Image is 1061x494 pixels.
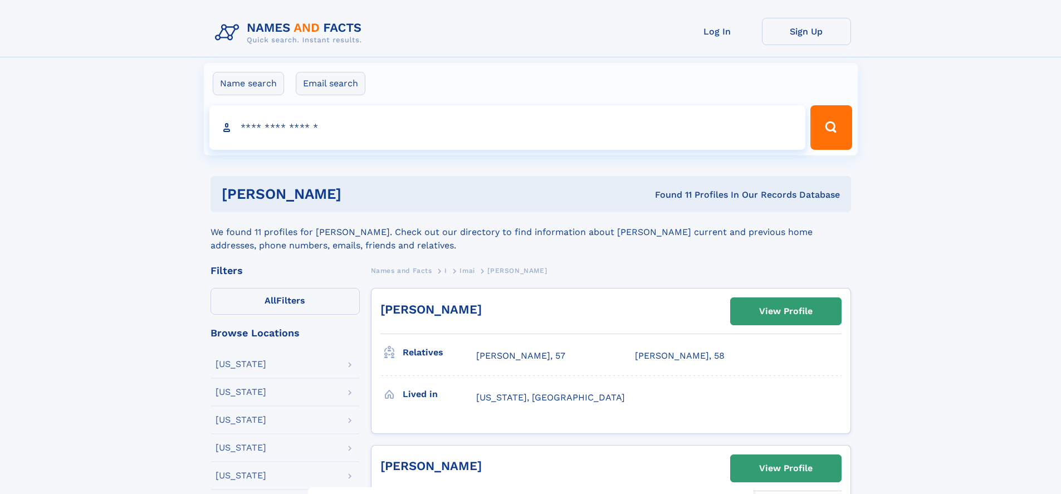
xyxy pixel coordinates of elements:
h3: Lived in [403,385,476,404]
label: Name search [213,72,284,95]
div: Browse Locations [211,328,360,338]
h3: Relatives [403,343,476,362]
h1: [PERSON_NAME] [222,187,498,201]
a: [PERSON_NAME] [380,459,482,473]
div: [US_STATE] [216,471,266,480]
a: Names and Facts [371,263,432,277]
div: [US_STATE] [216,360,266,369]
a: Imai [459,263,475,277]
a: Log In [673,18,762,45]
input: search input [209,105,806,150]
span: Imai [459,267,475,275]
a: [PERSON_NAME] [380,302,482,316]
div: View Profile [759,299,813,324]
div: We found 11 profiles for [PERSON_NAME]. Check out our directory to find information about [PERSON... [211,212,851,252]
button: Search Button [810,105,852,150]
label: Filters [211,288,360,315]
span: I [444,267,447,275]
a: Sign Up [762,18,851,45]
div: Found 11 Profiles In Our Records Database [498,189,840,201]
div: [US_STATE] [216,443,266,452]
div: [US_STATE] [216,415,266,424]
a: View Profile [731,298,841,325]
a: [PERSON_NAME], 57 [476,350,565,362]
img: Logo Names and Facts [211,18,371,48]
a: I [444,263,447,277]
div: [US_STATE] [216,388,266,397]
span: [PERSON_NAME] [487,267,547,275]
span: All [265,295,276,306]
a: View Profile [731,455,841,482]
a: [PERSON_NAME], 58 [635,350,725,362]
label: Email search [296,72,365,95]
div: View Profile [759,456,813,481]
span: [US_STATE], [GEOGRAPHIC_DATA] [476,392,625,403]
div: Filters [211,266,360,276]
